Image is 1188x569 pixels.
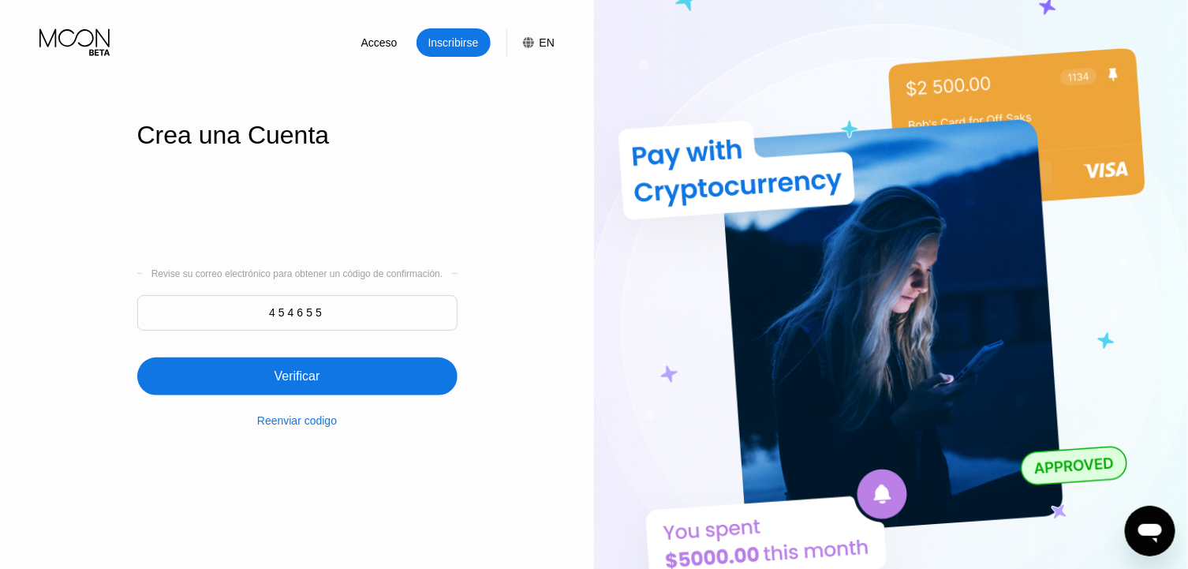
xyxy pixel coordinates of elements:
div: Inscribirse [417,28,491,57]
iframe: Botón para iniciar la ventana de mensajería [1125,506,1175,556]
div: Inscribirse [427,35,480,51]
div: Acceso [342,28,417,57]
div: Reenviar codigo [257,414,337,427]
div: Crea una Cuenta [137,121,458,150]
div: Acceso [360,35,399,51]
div: EN [506,28,555,57]
div: Revise su correo electrónico para obtener un código de confirmación. [151,268,443,279]
input: 000000 [137,295,458,331]
div: Reenviar codigo [257,395,337,427]
div: Verificar [275,369,320,384]
div: Verificar [137,339,458,395]
div: EN [540,36,555,49]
